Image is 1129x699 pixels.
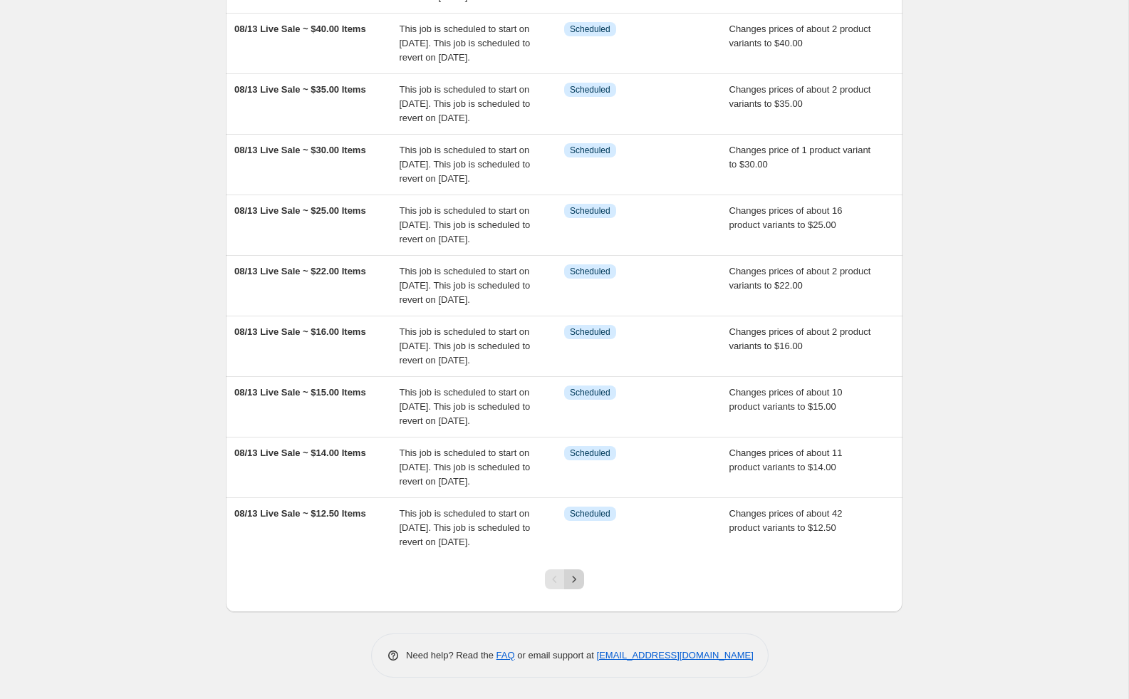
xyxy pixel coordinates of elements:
[515,650,597,661] span: or email support at
[496,650,515,661] a: FAQ
[729,326,871,351] span: Changes prices of about 2 product variants to $16.00
[729,145,871,170] span: Changes price of 1 product variant to $30.00
[729,205,843,230] span: Changes prices of about 16 product variants to $25.00
[729,266,871,291] span: Changes prices of about 2 product variants to $22.00
[570,387,610,398] span: Scheduled
[234,447,366,458] span: 08/13 Live Sale ~ $14.00 Items
[570,205,610,217] span: Scheduled
[234,508,366,519] span: 08/13 Live Sale ~ $12.50 Items
[729,387,843,412] span: Changes prices of about 10 product variants to $15.00
[400,145,531,184] span: This job is scheduled to start on [DATE]. This job is scheduled to revert on [DATE].
[729,24,871,48] span: Changes prices of about 2 product variants to $40.00
[564,569,584,589] button: Next
[570,24,610,35] span: Scheduled
[400,447,531,487] span: This job is scheduled to start on [DATE]. This job is scheduled to revert on [DATE].
[234,145,366,155] span: 08/13 Live Sale ~ $30.00 Items
[400,84,531,123] span: This job is scheduled to start on [DATE]. This job is scheduled to revert on [DATE].
[729,84,871,109] span: Changes prices of about 2 product variants to $35.00
[597,650,754,661] a: [EMAIL_ADDRESS][DOMAIN_NAME]
[234,387,366,398] span: 08/13 Live Sale ~ $15.00 Items
[570,508,610,519] span: Scheduled
[729,508,843,533] span: Changes prices of about 42 product variants to $12.50
[234,24,366,34] span: 08/13 Live Sale ~ $40.00 Items
[545,569,584,589] nav: Pagination
[729,447,843,472] span: Changes prices of about 11 product variants to $14.00
[234,205,366,216] span: 08/13 Live Sale ~ $25.00 Items
[570,326,610,338] span: Scheduled
[234,84,366,95] span: 08/13 Live Sale ~ $35.00 Items
[406,650,496,661] span: Need help? Read the
[400,326,531,366] span: This job is scheduled to start on [DATE]. This job is scheduled to revert on [DATE].
[234,326,366,337] span: 08/13 Live Sale ~ $16.00 Items
[400,387,531,426] span: This job is scheduled to start on [DATE]. This job is scheduled to revert on [DATE].
[570,266,610,277] span: Scheduled
[234,266,366,276] span: 08/13 Live Sale ~ $22.00 Items
[400,266,531,305] span: This job is scheduled to start on [DATE]. This job is scheduled to revert on [DATE].
[400,24,531,63] span: This job is scheduled to start on [DATE]. This job is scheduled to revert on [DATE].
[570,447,610,459] span: Scheduled
[570,145,610,156] span: Scheduled
[400,205,531,244] span: This job is scheduled to start on [DATE]. This job is scheduled to revert on [DATE].
[400,508,531,547] span: This job is scheduled to start on [DATE]. This job is scheduled to revert on [DATE].
[570,84,610,95] span: Scheduled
